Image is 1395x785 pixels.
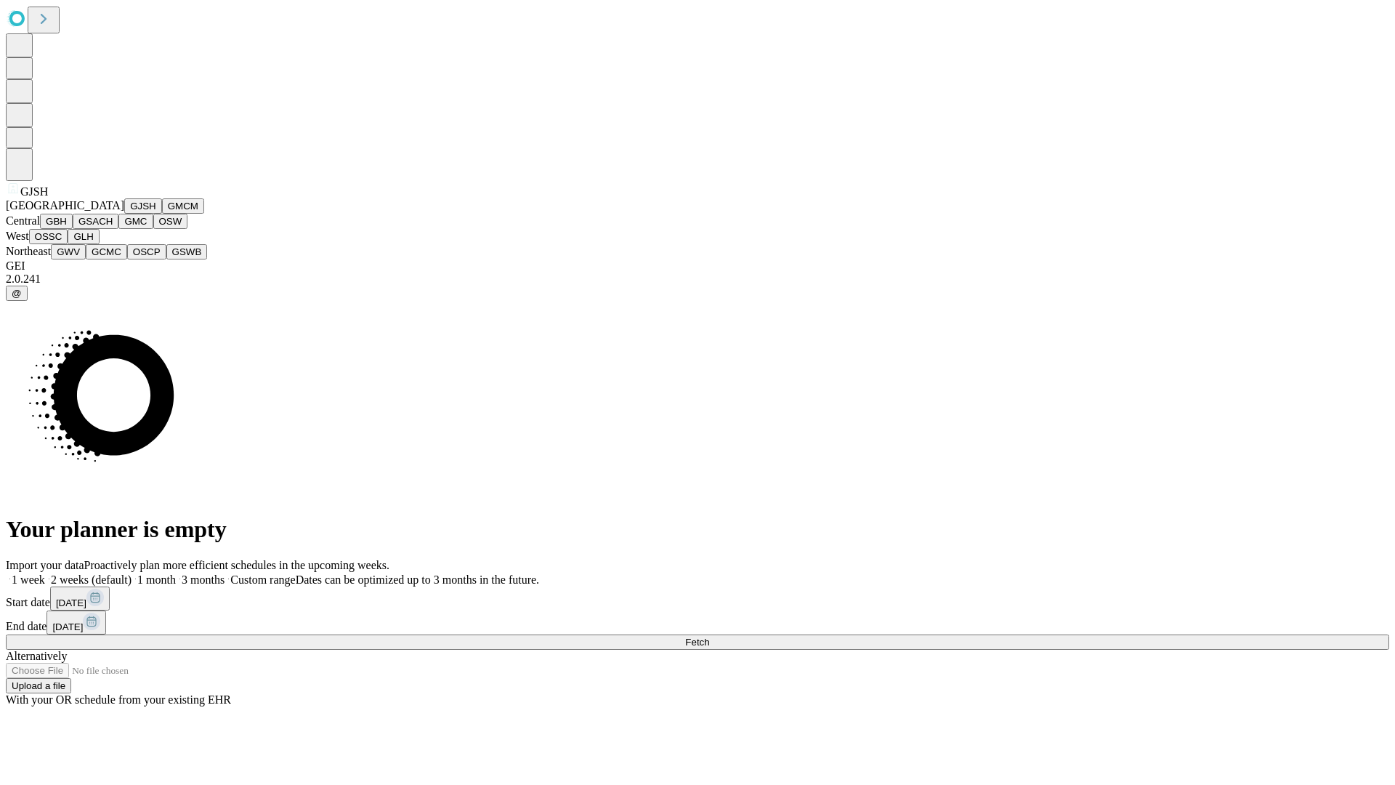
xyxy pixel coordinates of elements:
[40,214,73,229] button: GBH
[127,244,166,259] button: OSCP
[6,559,84,571] span: Import your data
[86,244,127,259] button: GCMC
[52,621,83,632] span: [DATE]
[6,587,1389,611] div: Start date
[685,637,709,648] span: Fetch
[137,573,176,586] span: 1 month
[12,288,22,299] span: @
[6,273,1389,286] div: 2.0.241
[12,573,45,586] span: 1 week
[6,635,1389,650] button: Fetch
[6,678,71,693] button: Upload a file
[84,559,389,571] span: Proactively plan more efficient schedules in the upcoming weeks.
[6,286,28,301] button: @
[6,693,231,706] span: With your OR schedule from your existing EHR
[296,573,539,586] span: Dates can be optimized up to 3 months in the future.
[118,214,153,229] button: GMC
[51,244,86,259] button: GWV
[68,229,99,244] button: GLH
[6,245,51,257] span: Northeast
[166,244,208,259] button: GSWB
[6,650,67,662] span: Alternatively
[6,230,29,242] span: West
[73,214,118,229] button: GSACH
[20,185,48,198] span: GJSH
[6,199,124,212] span: [GEOGRAPHIC_DATA]
[50,587,110,611] button: [DATE]
[51,573,132,586] span: 2 weeks (default)
[162,198,204,214] button: GMCM
[124,198,162,214] button: GJSH
[46,611,106,635] button: [DATE]
[56,597,86,608] span: [DATE]
[6,516,1389,543] h1: Your planner is empty
[182,573,225,586] span: 3 months
[6,611,1389,635] div: End date
[6,214,40,227] span: Central
[230,573,295,586] span: Custom range
[153,214,188,229] button: OSW
[6,259,1389,273] div: GEI
[29,229,68,244] button: OSSC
